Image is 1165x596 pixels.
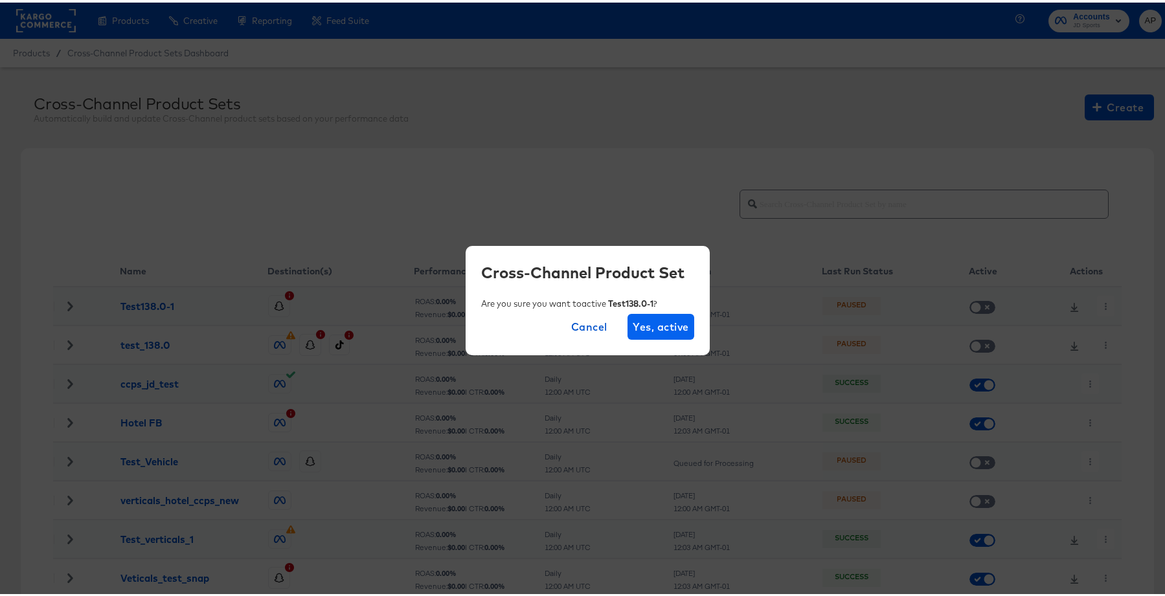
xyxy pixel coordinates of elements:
span: Yes, active [633,315,688,333]
div: Cross-Channel Product Set [481,259,684,281]
button: Cancel [566,311,613,337]
span: Cancel [571,315,607,333]
b: Test138.0-1 [608,296,653,306]
button: Yes, active [628,311,694,337]
div: Are you sure you want to active ? [481,295,657,307]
